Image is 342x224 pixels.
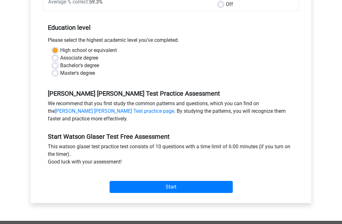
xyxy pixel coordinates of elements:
label: High school or equivalent [60,47,117,54]
label: Bachelor's degree [60,62,99,69]
label: Master's degree [60,69,95,77]
h5: Start Watson Glaser Test Free Assessment [48,133,294,140]
input: Start [110,181,233,193]
div: This watson glaser test practice test consists of 10 questions with a time limit of 6:00 minutes ... [43,143,299,168]
label: Off [226,1,233,8]
h5: Education level [48,21,294,34]
div: Please select the highest academic level you’ve completed. [43,36,299,47]
a: [PERSON_NAME] [PERSON_NAME] Test practice page [55,108,174,114]
h5: [PERSON_NAME] [PERSON_NAME] Test Practice Assessment [48,90,294,97]
div: We recommend that you first study the common patterns and questions, which you can find on the . ... [43,100,299,125]
label: Associate degree [60,54,98,62]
